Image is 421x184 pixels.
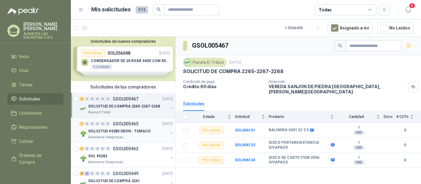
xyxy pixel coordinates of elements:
span: Inicio [19,53,29,60]
p: SOLICITUD DE COMPRA 2265-2267-2268 [88,104,160,109]
div: 1 [80,122,84,126]
th: # COTs [396,111,421,123]
div: Por cotizar [199,127,223,134]
div: 26 [80,171,84,176]
b: BALINERA 6201 2Z C3 [269,128,309,133]
div: 1 - 50 de 436 [285,23,323,33]
div: Por cotizar [199,142,223,149]
button: No Leídos [377,22,414,34]
a: Cotizar [7,135,63,147]
a: Solicitudes [7,93,63,105]
p: [DATE] [162,121,173,127]
a: Órdenes de Compra [7,150,63,168]
span: Solicitudes [19,96,40,102]
span: Estado [192,115,226,119]
div: 0 [106,147,110,151]
a: Licitaciones [7,107,63,119]
p: Salamanca Oleaginosas SAS [88,135,127,140]
b: 1 [337,155,380,160]
p: Dirección [269,80,406,84]
img: Company Logo [184,59,191,66]
div: 0 [95,122,100,126]
div: 1 [80,147,84,151]
th: Cantidad [337,111,384,123]
span: # COTs [396,115,409,119]
div: 0 [100,171,105,176]
div: Por cotizar [199,156,223,164]
p: Salamanca Oleaginosas SAS [88,160,127,165]
p: GSOL005467 [113,97,138,101]
div: 0 [100,97,105,101]
button: Asignado a mi [328,22,372,34]
a: SOL056123 [235,143,255,147]
p: VEREDA SANJON DE PIEDRA [GEOGRAPHIC_DATA] , [PERSON_NAME][GEOGRAPHIC_DATA] [269,84,406,94]
div: 0 [106,122,110,126]
div: 0 [100,147,105,151]
span: 4 [409,3,415,9]
div: Solicitudes de nuevos compradoresPor cotizarSOL056048[DATE] CONDENSADOR DE 20 KVAR 440V CON RESIS... [71,37,175,81]
a: SOL056121 [235,128,255,132]
p: GSOL005449 [113,171,138,176]
span: search [157,7,161,12]
a: Negociaciones [7,121,63,133]
span: Cantidad [337,115,375,119]
div: Solicitudes de tus compradores [71,81,175,93]
div: 0 [85,122,89,126]
a: Chat [7,65,63,76]
a: Inicio [7,51,63,62]
div: UND [353,145,365,150]
a: SOL056124 [235,158,255,162]
span: Solicitud [235,115,260,119]
span: Chat [19,67,28,74]
div: 6 [85,171,89,176]
span: 974 [136,6,148,14]
div: 0 [106,97,110,101]
div: 0 [100,122,105,126]
div: 0 [95,171,100,176]
div: Solicitudes [183,100,204,107]
a: Tareas [7,79,63,91]
button: Solicitudes de nuevos compradores [73,39,173,44]
b: 1 [337,125,380,130]
div: 0 [90,97,95,101]
p: ALMACEN LAS BALINERAS S.A.S [23,32,63,39]
a: 1 0 0 0 0 0 GSOL005462[DATE] Company LogoSOL #5282Salamanca Oleaginosas SAS [80,145,174,165]
h3: GSOL005467 [192,41,229,50]
p: [DATE] [162,96,173,102]
th: Docs [384,111,396,123]
span: Órdenes de Compra [19,152,58,166]
p: Crédito 60 días [183,84,264,89]
div: 0 [90,122,95,126]
span: Cotizar [19,138,33,145]
img: Company Logo [80,130,87,137]
b: 0 [396,157,414,163]
span: Licitaciones [19,110,42,116]
div: Panela El Trébol [183,58,227,67]
b: 1 [337,140,380,145]
p: SOLICITUD DE COMPRA 2261 [88,178,140,184]
img: Company Logo [80,105,87,112]
th: Producto [269,111,337,123]
div: UND [353,130,365,135]
th: Estado [192,111,235,123]
div: 0 [90,171,95,176]
div: UND [353,160,365,165]
div: 0 [106,171,110,176]
div: 0 [85,97,89,101]
span: Negociaciones [19,124,47,131]
p: [DATE] [162,146,173,152]
div: 3 [80,97,84,101]
a: 1 0 0 0 0 0 GSOL005465[DATE] Company LogoSOLICITUD #5285 DRON - TUMACOSalamanca Oleaginosas SAS [80,120,174,140]
p: GSOL005465 [113,122,138,126]
p: GSOL005462 [113,147,138,151]
b: DISCO PORTARESISTENCIA XIVAPACK [269,140,329,150]
p: SOLICITUD DE COMPRA 2265-2267-2268 [183,68,284,75]
p: [DATE] [162,171,173,177]
span: search [338,44,342,48]
b: DISCO DE CORTE ITEM 2956 XIVAPACK [269,155,329,165]
button: 4 [403,4,414,15]
b: 0 [396,142,414,148]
